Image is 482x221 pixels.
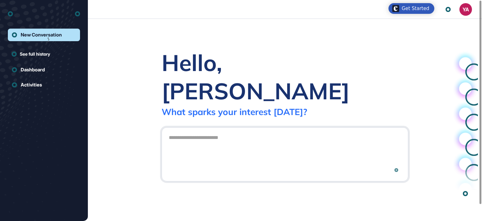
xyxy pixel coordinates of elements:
a: Activities [8,79,80,91]
span: See full history [20,51,50,57]
div: Dashboard [21,67,45,73]
div: Activities [21,82,42,88]
div: New Conversation [21,32,62,38]
div: entrapeer-logo [8,9,13,19]
a: See full history [12,51,80,57]
a: New Conversation [8,29,80,41]
div: Open Get Started checklist [388,3,434,14]
div: Hello, [PERSON_NAME] [162,48,408,105]
div: What sparks your interest [DATE]? [162,106,307,117]
a: Dashboard [8,64,80,76]
div: Get Started [402,5,429,12]
button: YA [459,3,472,16]
img: launcher-image-alternative-text [392,5,399,12]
